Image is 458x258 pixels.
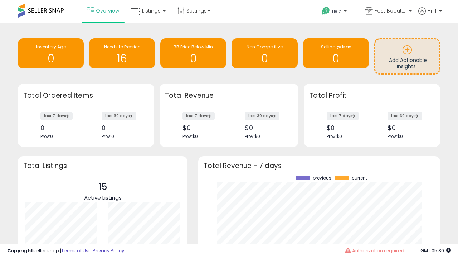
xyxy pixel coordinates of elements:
[164,53,223,64] h1: 0
[375,7,407,14] span: Fast Beauty ([GEOGRAPHIC_DATA])
[7,248,124,254] div: seller snap | |
[182,133,198,139] span: Prev: $0
[375,39,439,73] a: Add Actionable Insights
[174,44,213,50] span: BB Price Below Min
[23,163,182,168] h3: Total Listings
[321,44,351,50] span: Selling @ Max
[40,112,73,120] label: last 7 days
[102,112,136,120] label: last 30 days
[160,38,226,68] a: BB Price Below Min 0
[245,124,286,132] div: $0
[23,91,149,101] h3: Total Ordered Items
[388,112,422,120] label: last 30 days
[165,91,293,101] h3: Total Revenue
[418,7,442,23] a: Hi IT
[93,247,124,254] a: Privacy Policy
[18,38,84,68] a: Inventory Age 0
[40,133,53,139] span: Prev: 0
[102,133,114,139] span: Prev: 0
[303,38,369,68] a: Selling @ Max 0
[327,133,342,139] span: Prev: $0
[388,124,428,132] div: $0
[332,8,342,14] span: Help
[232,38,297,68] a: Non Competitive 0
[93,53,151,64] h1: 16
[420,247,451,254] span: 2025-08-14 05:30 GMT
[7,247,33,254] strong: Copyright
[40,124,81,132] div: 0
[204,163,435,168] h3: Total Revenue - 7 days
[36,44,66,50] span: Inventory Age
[235,53,294,64] h1: 0
[309,91,435,101] h3: Total Profit
[21,53,80,64] h1: 0
[84,180,122,194] p: 15
[102,124,142,132] div: 0
[142,7,161,14] span: Listings
[104,44,140,50] span: Needs to Reprice
[428,7,437,14] span: Hi IT
[247,44,283,50] span: Non Competitive
[316,1,359,23] a: Help
[321,6,330,15] i: Get Help
[388,133,403,139] span: Prev: $0
[245,133,260,139] span: Prev: $0
[96,7,119,14] span: Overview
[182,124,224,132] div: $0
[84,194,122,201] span: Active Listings
[61,247,92,254] a: Terms of Use
[389,57,427,70] span: Add Actionable Insights
[352,176,367,181] span: current
[327,124,367,132] div: $0
[89,38,155,68] a: Needs to Reprice 16
[327,112,359,120] label: last 7 days
[307,53,365,64] h1: 0
[245,112,279,120] label: last 30 days
[313,176,331,181] span: previous
[182,112,215,120] label: last 7 days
